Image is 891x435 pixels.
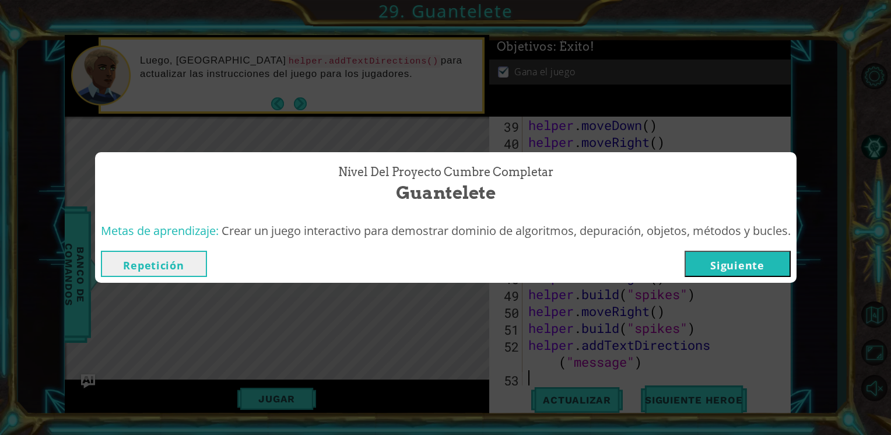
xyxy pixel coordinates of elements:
span: Nivel del Proyecto Cumbre Completar [338,164,553,181]
button: Repetición [101,251,207,277]
button: Siguiente [685,251,791,277]
span: Guantelete [396,180,496,205]
span: Crear un juego interactivo para demostrar dominio de algoritmos, depuración, objetos, métodos y b... [222,223,791,238]
span: Metas de aprendizaje: [101,223,219,238]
